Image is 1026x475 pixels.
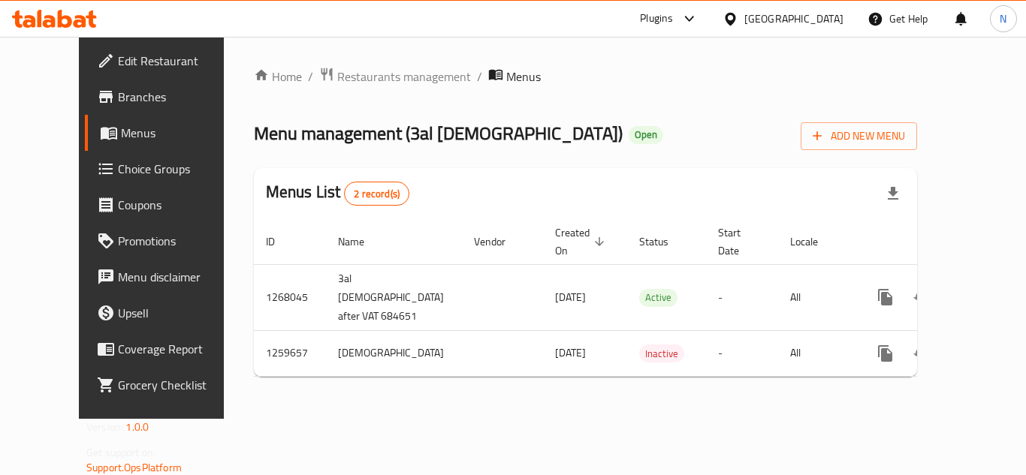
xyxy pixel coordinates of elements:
span: Choice Groups [118,160,238,178]
table: enhanced table [254,219,1024,377]
span: Start Date [718,224,760,260]
span: ID [266,233,294,251]
a: Edit Restaurant [85,43,250,79]
span: Coverage Report [118,340,238,358]
li: / [477,68,482,86]
div: Export file [875,176,911,212]
span: Coupons [118,196,238,214]
span: Menu disclaimer [118,268,238,286]
div: Plugins [640,10,673,28]
h2: Menus List [266,181,409,206]
span: Grocery Checklist [118,376,238,394]
td: 1259657 [254,330,326,376]
div: Open [629,126,663,144]
td: - [706,330,778,376]
span: Vendor [474,233,525,251]
button: Add New Menu [801,122,917,150]
span: 1.0.0 [125,417,149,437]
span: Menu management ( 3al [DEMOGRAPHIC_DATA] ) [254,116,623,150]
button: Change Status [904,279,940,315]
span: Active [639,289,677,306]
span: [DATE] [555,287,586,307]
a: Grocery Checklist [85,367,250,403]
button: more [868,279,904,315]
a: Menus [85,115,250,151]
th: Actions [856,219,1024,265]
a: Upsell [85,295,250,331]
td: All [778,264,856,330]
span: N [1000,11,1006,27]
a: Restaurants management [319,67,471,86]
td: 1268045 [254,264,326,330]
a: Branches [85,79,250,115]
span: Menus [121,124,238,142]
span: Get support on: [86,443,155,462]
a: Coupons [85,187,250,223]
td: 3al [DEMOGRAPHIC_DATA] after VAT 684651 [326,264,462,330]
span: Name [338,233,384,251]
span: Version: [86,417,123,437]
td: [DEMOGRAPHIC_DATA] [326,330,462,376]
span: Menus [506,68,541,86]
nav: breadcrumb [254,67,917,86]
td: All [778,330,856,376]
button: more [868,335,904,371]
button: Change Status [904,335,940,371]
span: Inactive [639,345,684,362]
span: Upsell [118,304,238,322]
span: Status [639,233,688,251]
span: [DATE] [555,343,586,362]
a: Coverage Report [85,331,250,367]
a: Menu disclaimer [85,259,250,295]
a: Choice Groups [85,151,250,187]
span: Promotions [118,232,238,250]
div: [GEOGRAPHIC_DATA] [744,11,843,27]
span: Created On [555,224,609,260]
div: Total records count [344,182,409,206]
span: Open [629,128,663,141]
span: 2 record(s) [345,187,409,201]
span: Edit Restaurant [118,52,238,70]
span: Add New Menu [813,127,905,146]
a: Home [254,68,302,86]
td: - [706,264,778,330]
div: Active [639,289,677,307]
span: Locale [790,233,837,251]
a: Promotions [85,223,250,259]
li: / [308,68,313,86]
span: Branches [118,88,238,106]
span: Restaurants management [337,68,471,86]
